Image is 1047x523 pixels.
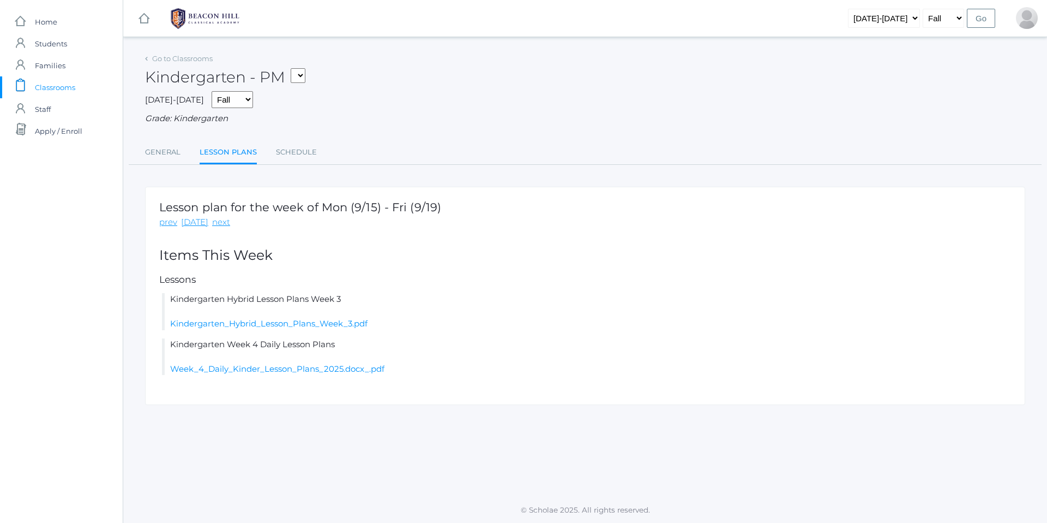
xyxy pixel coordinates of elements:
[35,11,57,33] span: Home
[181,216,208,229] a: [DATE]
[145,94,204,105] span: [DATE]-[DATE]
[164,5,246,32] img: BHCALogos-05-308ed15e86a5a0abce9b8dd61676a3503ac9727e845dece92d48e8588c001991.png
[159,201,441,213] h1: Lesson plan for the week of Mon (9/15) - Fri (9/19)
[967,9,995,28] input: Go
[152,54,213,63] a: Go to Classrooms
[162,338,1011,376] li: Kindergarten Week 4 Daily Lesson Plans
[276,141,317,163] a: Schedule
[35,33,67,55] span: Students
[123,504,1047,515] p: © Scholae 2025. All rights reserved.
[35,76,75,98] span: Classrooms
[35,98,51,120] span: Staff
[35,120,82,142] span: Apply / Enroll
[170,364,384,374] a: Week_4_Daily_Kinder_Lesson_Plans_2025.docx_.pdf
[212,216,230,229] a: next
[1016,7,1038,29] div: Peter Dishchekenian
[145,141,180,163] a: General
[159,216,177,229] a: prev
[159,248,1011,263] h2: Items This Week
[145,112,1025,125] div: Grade: Kindergarten
[159,275,1011,285] h5: Lessons
[145,69,305,86] h2: Kindergarten - PM
[35,55,65,76] span: Families
[162,293,1011,330] li: Kindergarten Hybrid Lesson Plans Week 3
[170,318,368,329] a: Kindergarten_Hybrid_Lesson_Plans_Week_3.pdf
[200,141,257,165] a: Lesson Plans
